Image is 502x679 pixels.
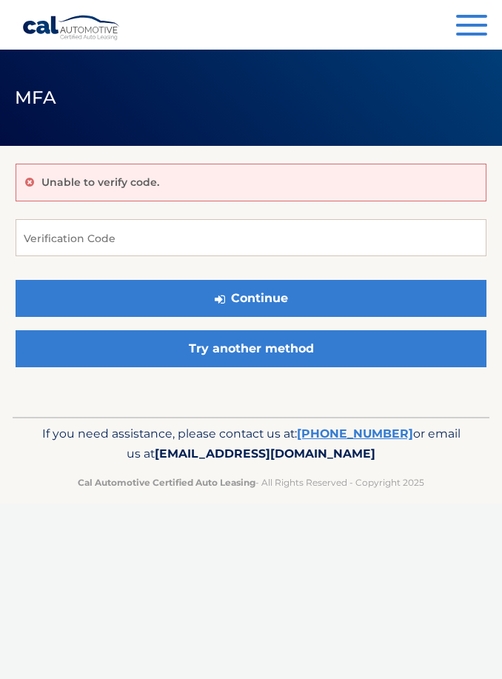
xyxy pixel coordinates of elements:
[16,219,486,256] input: Verification Code
[297,427,413,441] a: [PHONE_NUMBER]
[15,87,56,108] span: MFA
[35,475,467,490] p: - All Rights Reserved - Copyright 2025
[78,477,255,488] strong: Cal Automotive Certified Auto Leasing
[35,424,467,466] p: If you need assistance, please contact us at: or email us at
[41,175,159,189] p: Unable to verify code.
[456,15,487,39] button: Menu
[16,330,486,367] a: Try another method
[22,15,121,41] a: Cal Automotive
[155,446,375,461] span: [EMAIL_ADDRESS][DOMAIN_NAME]
[16,280,486,317] button: Continue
